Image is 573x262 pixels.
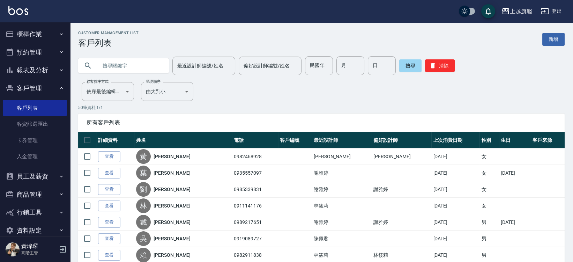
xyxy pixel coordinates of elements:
div: 由大到小 [141,82,193,101]
a: [PERSON_NAME] [154,202,191,209]
td: [DATE] [431,165,479,181]
a: 查看 [98,233,120,244]
td: 女 [479,198,499,214]
a: [PERSON_NAME] [154,153,191,160]
a: 查看 [98,217,120,228]
img: Person [6,242,20,256]
th: 偏好設計師 [372,132,431,148]
img: Logo [8,6,28,15]
span: 所有客戶列表 [87,119,556,126]
div: 林 [136,198,151,213]
button: 商品管理 [3,185,67,204]
th: 上次消費日期 [431,132,479,148]
td: 男 [479,214,499,231]
div: 黃 [136,149,151,164]
a: 入金管理 [3,148,67,165]
a: [PERSON_NAME] [154,235,191,242]
button: 員工及薪資 [3,167,67,185]
div: 劉 [136,182,151,197]
td: [DATE] [431,148,479,165]
td: 0935557097 [232,165,278,181]
a: 客戶列表 [3,100,67,116]
label: 呈現順序 [146,79,161,84]
td: [DATE] [431,198,479,214]
td: [DATE] [431,181,479,198]
th: 性別 [479,132,499,148]
td: 0982468928 [232,148,278,165]
h5: 黃瑋琛 [21,243,57,250]
a: [PERSON_NAME] [154,169,191,176]
button: 登出 [538,5,565,18]
a: 查看 [98,201,120,211]
td: 陳佩君 [312,231,372,247]
input: 搜尋關鍵字 [98,56,163,75]
h3: 客戶列表 [78,38,139,48]
div: 葉 [136,166,151,180]
th: 電話 [232,132,278,148]
button: 搜尋 [399,59,422,72]
button: save [481,4,495,18]
button: 上越旗艦 [499,4,535,19]
th: 詳細資料 [96,132,134,148]
td: 謝雅婷 [312,165,372,181]
a: [PERSON_NAME] [154,186,191,193]
td: [DATE] [431,231,479,247]
a: 卡券管理 [3,132,67,148]
a: 查看 [98,168,120,179]
button: 客戶管理 [3,79,67,97]
td: 女 [479,165,499,181]
td: 女 [479,148,499,165]
h2: Customer Management List [78,31,139,35]
a: 新增 [542,33,565,46]
button: 資料設定 [3,221,67,240]
a: 查看 [98,184,120,195]
button: 報表及分析 [3,61,67,79]
td: 男 [479,231,499,247]
div: 戴 [136,215,151,230]
button: 櫃檯作業 [3,25,67,43]
td: 0919089727 [232,231,278,247]
td: 0989217651 [232,214,278,231]
td: 謝雅婷 [372,181,431,198]
td: [PERSON_NAME] [372,148,431,165]
td: 謝雅婷 [372,214,431,231]
td: [DATE] [499,214,531,231]
a: [PERSON_NAME] [154,219,191,226]
label: 顧客排序方式 [87,79,109,84]
a: 查看 [98,250,120,261]
td: 謝雅婷 [312,214,372,231]
td: 0985339831 [232,181,278,198]
td: 0911141176 [232,198,278,214]
th: 客戶編號 [278,132,312,148]
th: 生日 [499,132,531,148]
td: [PERSON_NAME] [312,148,372,165]
div: 依序最後編輯時間 [82,82,134,101]
td: 女 [479,181,499,198]
th: 客戶來源 [531,132,565,148]
td: [DATE] [499,165,531,181]
div: 吳 [136,231,151,246]
a: [PERSON_NAME] [154,252,191,259]
th: 姓名 [134,132,232,148]
button: 行銷工具 [3,203,67,221]
td: 謝雅婷 [312,181,372,198]
a: 客資篩選匯出 [3,116,67,132]
a: 查看 [98,151,120,162]
p: 高階主管 [21,250,57,256]
div: 上越旗艦 [510,7,532,16]
button: 預約管理 [3,43,67,61]
td: [DATE] [431,214,479,231]
p: 50 筆資料, 1 / 1 [78,104,565,111]
button: 清除 [425,59,455,72]
th: 最近設計師 [312,132,372,148]
td: 林筱莉 [312,198,372,214]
